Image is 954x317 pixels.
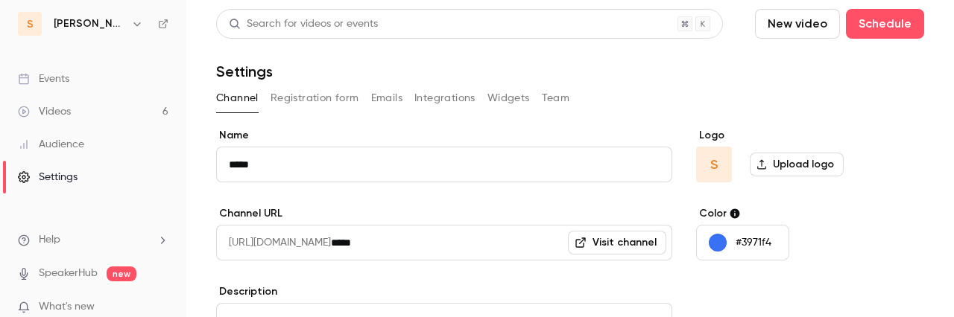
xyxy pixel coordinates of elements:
[736,235,771,250] p: #3971f4
[229,16,378,32] div: Search for videos or events
[846,9,924,39] button: Schedule
[568,231,666,254] a: Visit channel
[750,153,844,176] label: Upload logo
[27,16,34,32] span: s
[755,9,840,39] button: New video
[710,155,718,175] span: s
[39,232,60,248] span: Help
[371,86,402,110] button: Emails
[216,225,331,260] span: [URL][DOMAIN_NAME]
[54,16,125,31] h6: [PERSON_NAME]
[216,86,259,110] button: Channel
[18,71,69,86] div: Events
[216,206,672,221] label: Channel URL
[39,299,95,315] span: What's new
[696,128,924,143] label: Logo
[107,266,136,281] span: new
[216,63,273,80] h1: Settings
[216,128,672,143] label: Name
[542,86,570,110] button: Team
[18,170,78,185] div: Settings
[216,284,672,299] label: Description
[39,266,98,281] a: SpeakerHub
[487,86,530,110] button: Widgets
[696,225,789,260] button: #3971f4
[696,206,924,221] label: Color
[696,128,924,182] section: Logo
[18,232,168,248] li: help-dropdown-opener
[271,86,359,110] button: Registration form
[18,137,84,152] div: Audience
[18,104,71,119] div: Videos
[414,86,476,110] button: Integrations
